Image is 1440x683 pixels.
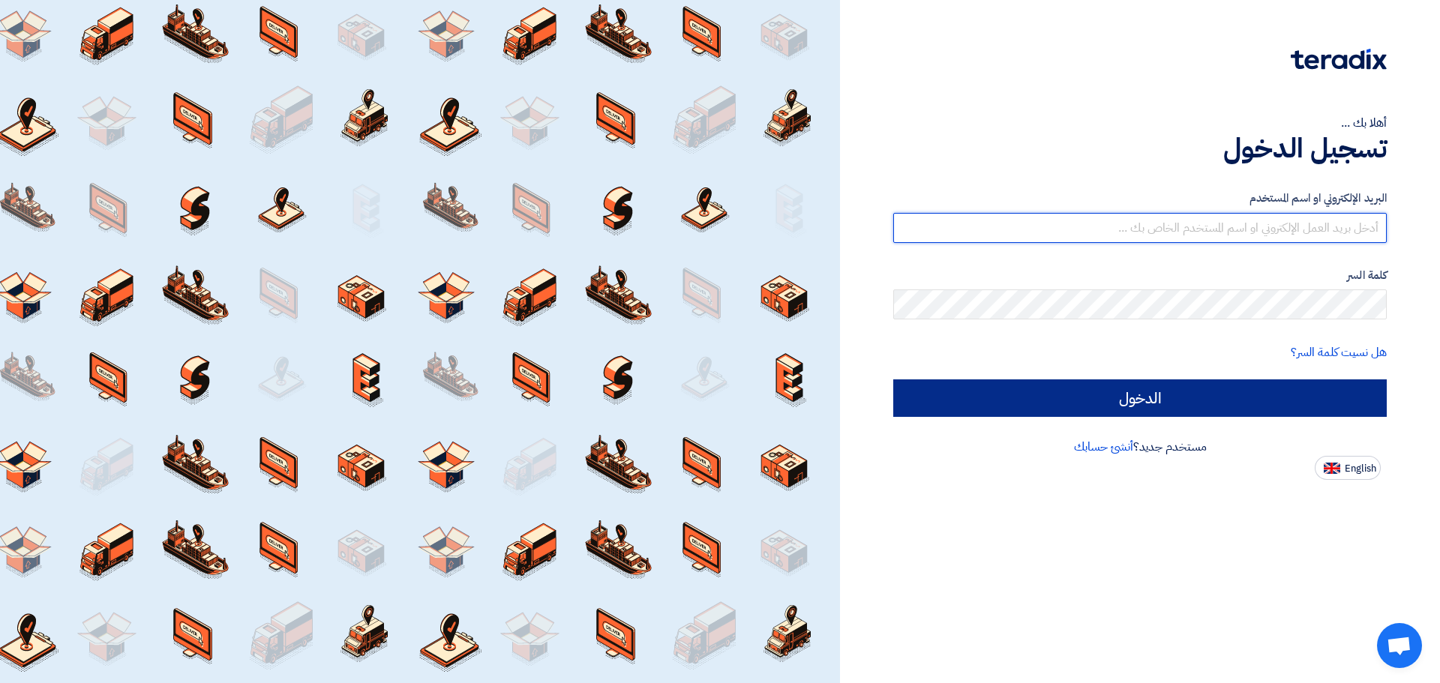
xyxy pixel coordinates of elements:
[893,132,1387,165] h1: تسجيل الدخول
[1377,623,1422,668] div: دردشة مفتوحة
[893,114,1387,132] div: أهلا بك ...
[893,190,1387,207] label: البريد الإلكتروني او اسم المستخدم
[893,438,1387,456] div: مستخدم جديد؟
[893,213,1387,243] input: أدخل بريد العمل الإلكتروني او اسم المستخدم الخاص بك ...
[893,379,1387,417] input: الدخول
[1315,456,1381,480] button: English
[893,267,1387,284] label: كلمة السر
[1074,438,1133,456] a: أنشئ حسابك
[1291,343,1387,361] a: هل نسيت كلمة السر؟
[1345,463,1376,474] span: English
[1324,463,1340,474] img: en-US.png
[1291,49,1387,70] img: Teradix logo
